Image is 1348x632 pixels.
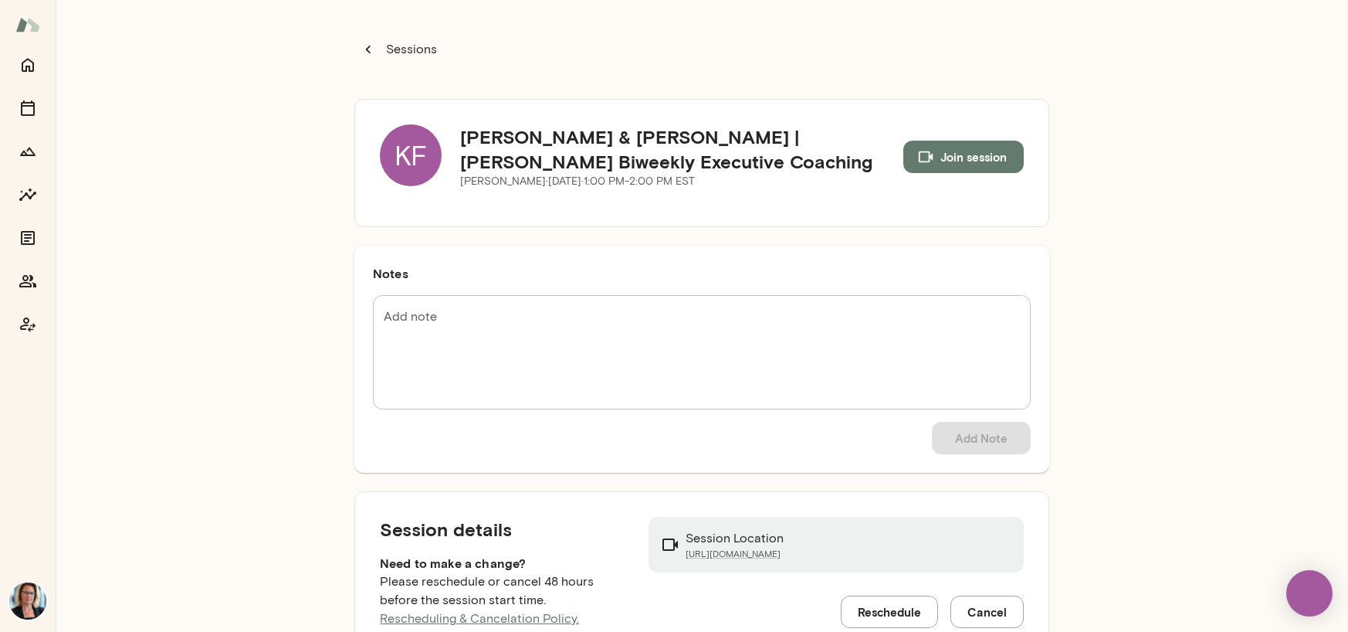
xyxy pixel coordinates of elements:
p: Please reschedule or cancel 48 hours before the session start time. [380,573,624,628]
button: Insights [12,179,43,210]
div: KF [380,124,442,186]
a: [URL][DOMAIN_NAME] [686,548,784,560]
img: Mento [15,10,40,39]
button: Documents [12,223,43,253]
button: Sessions [354,34,445,65]
h6: Notes [373,264,1031,283]
button: Reschedule [841,596,938,628]
h5: [PERSON_NAME] & [PERSON_NAME] | [PERSON_NAME] Biweekly Executive Coaching [460,124,903,174]
img: Jennifer Alvarez [9,583,46,620]
p: Sessions [383,40,437,59]
button: Home [12,49,43,80]
p: [PERSON_NAME] · [DATE] · 1:00 PM-2:00 PM EST [460,174,903,189]
h5: Session details [380,517,624,542]
a: Rescheduling & Cancelation Policy. [380,611,579,626]
button: Cancel [950,596,1024,628]
button: Join session [903,141,1024,173]
button: Sessions [12,93,43,124]
p: Session Location [686,529,784,548]
button: Coach app [12,309,43,340]
h6: Need to make a change? [380,554,624,573]
button: Members [12,266,43,297]
button: Growth Plan [12,136,43,167]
